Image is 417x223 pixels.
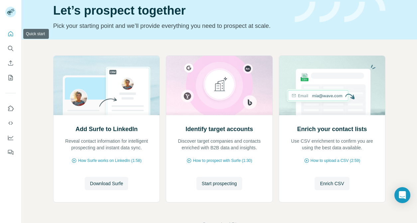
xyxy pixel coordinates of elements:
[394,187,410,203] div: Open Intercom Messenger
[279,56,385,115] img: Enrich your contact lists
[315,177,349,190] button: Enrich CSV
[5,117,16,129] button: Use Surfe API
[166,56,272,115] img: Identify target accounts
[5,132,16,144] button: Dashboard
[5,42,16,54] button: Search
[5,57,16,69] button: Enrich CSV
[53,21,287,31] p: Pick your starting point and we’ll provide everything you need to prospect at scale.
[5,28,16,40] button: Quick start
[173,138,265,151] p: Discover target companies and contacts enriched with B2B data and insights.
[5,72,16,84] button: My lists
[78,158,142,164] span: How Surfe works on LinkedIn (1:58)
[297,124,367,134] h2: Enrich your contact lists
[5,103,16,114] button: Use Surfe on LinkedIn
[90,180,123,187] span: Download Surfe
[85,177,129,190] button: Download Surfe
[193,158,252,164] span: How to prospect with Surfe (1:30)
[53,56,160,115] img: Add Surfe to LinkedIn
[311,158,360,164] span: How to upload a CSV (2:59)
[5,146,16,158] button: Feedback
[320,180,344,187] span: Enrich CSV
[196,177,242,190] button: Start prospecting
[75,124,138,134] h2: Add Surfe to LinkedIn
[286,138,378,151] p: Use CSV enrichment to confirm you are using the best data available.
[202,180,237,187] span: Start prospecting
[185,124,253,134] h2: Identify target accounts
[53,4,287,17] h1: Let’s prospect together
[60,138,153,151] p: Reveal contact information for intelligent prospecting and instant data sync.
